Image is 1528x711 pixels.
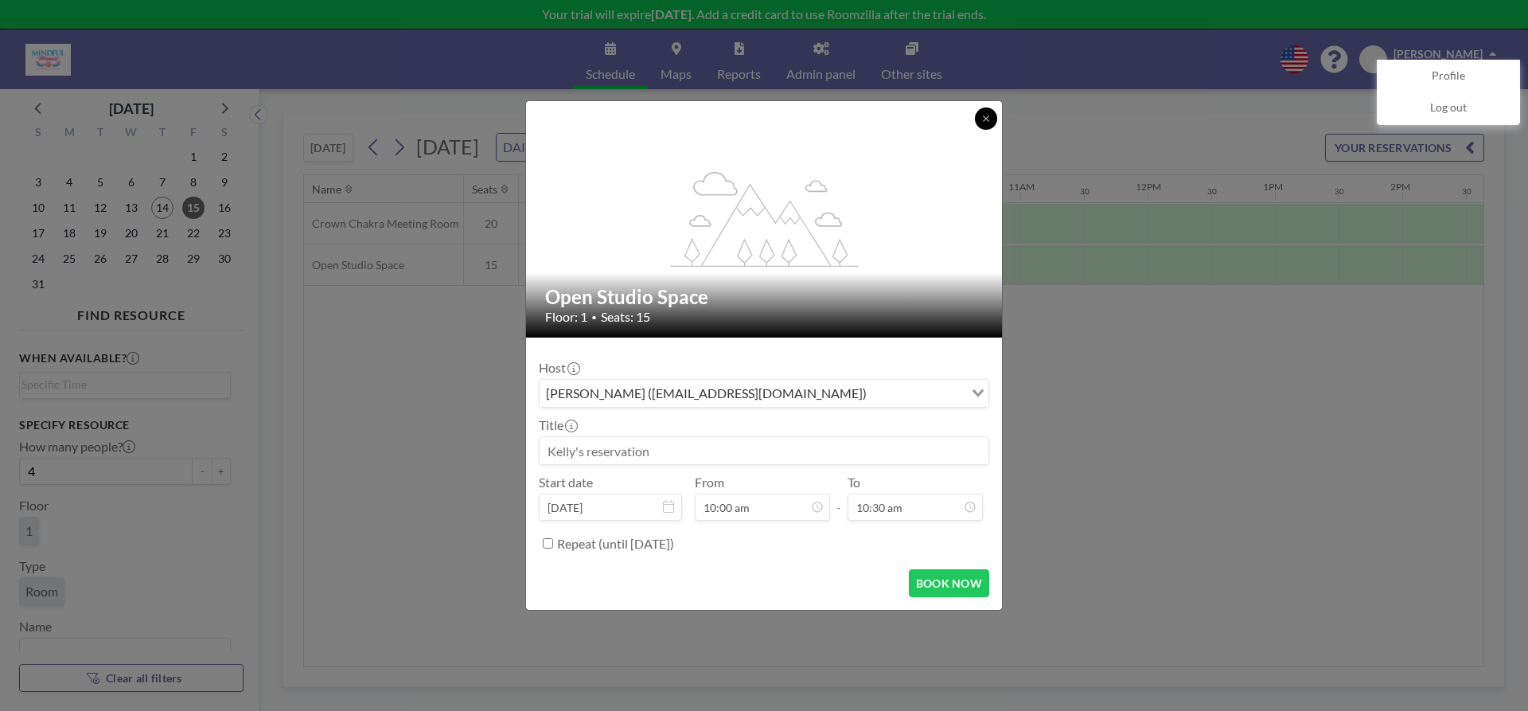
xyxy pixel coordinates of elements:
span: Floor: 1 [545,309,587,325]
span: Profile [1432,68,1465,84]
input: Kelly's reservation [540,437,988,464]
label: From [695,475,724,490]
label: Repeat (until [DATE]) [557,536,674,552]
span: Seats: 15 [601,309,650,325]
a: Profile [1378,61,1519,92]
span: • [591,311,597,323]
input: Search for option [871,383,962,404]
div: Search for option [540,380,988,407]
span: - [836,480,841,515]
h2: Open Studio Space [545,285,984,309]
g: flex-grow: 1.2; [671,170,859,266]
span: Log out [1430,100,1467,116]
label: To [848,475,860,490]
span: [PERSON_NAME] ([EMAIL_ADDRESS][DOMAIN_NAME]) [543,383,870,404]
button: BOOK NOW [909,569,989,597]
label: Start date [539,475,593,490]
label: Title [539,417,576,433]
a: Log out [1378,92,1519,124]
label: Host [539,360,579,376]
